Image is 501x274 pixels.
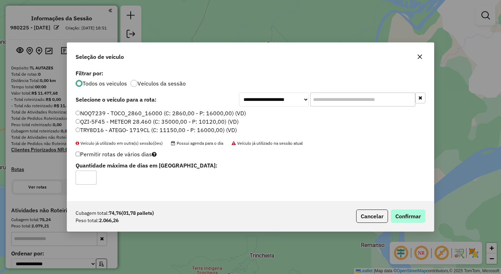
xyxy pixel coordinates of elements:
span: Peso total: [76,217,99,224]
label: QZI-5F45 - METEOR 28.460 (C: 35000,00 - P: 10120,00) (VD) [76,117,239,126]
i: Selecione pelo menos um veículo [152,151,157,157]
span: Veículo já utilizado em outra(s) sessão(ões) [76,141,163,146]
label: TRY8D16 - ATEGO- 1719CL (C: 11150,00 - P: 16000,00) (VD) [76,126,237,134]
label: Veículos da sessão [137,81,186,86]
input: NOQ7239 - TOCO_2860_16000 (C: 2860,00 - P: 16000,00) (VD) [76,111,80,115]
label: Filtrar por: [76,69,425,77]
button: Confirmar [391,210,425,223]
strong: Selecione o veículo para a rota: [76,96,156,103]
span: (01,78 pallets) [121,210,154,216]
span: Possui agenda para o dia [171,141,223,146]
label: Todos os veiculos [83,81,127,86]
input: QZI-5F45 - METEOR 28.460 (C: 35000,00 - P: 10120,00) (VD) [76,119,80,124]
input: TRY8D16 - ATEGO- 1719CL (C: 11150,00 - P: 16000,00) (VD) [76,128,80,132]
input: Permitir rotas de vários dias [76,152,80,156]
button: Cancelar [356,210,388,223]
label: NOQ7239 - TOCO_2860_16000 (C: 2860,00 - P: 16000,00) (VD) [76,109,246,117]
label: Permitir rotas de vários dias [76,148,157,161]
strong: 2.066,26 [99,217,119,224]
span: Veículo já utilizado na sessão atual [232,141,303,146]
label: Quantidade máxima de dias em [GEOGRAPHIC_DATA]: [76,161,306,170]
strong: 74,76 [109,210,154,217]
span: Seleção de veículo [76,53,124,61]
span: Cubagem total: [76,210,109,217]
